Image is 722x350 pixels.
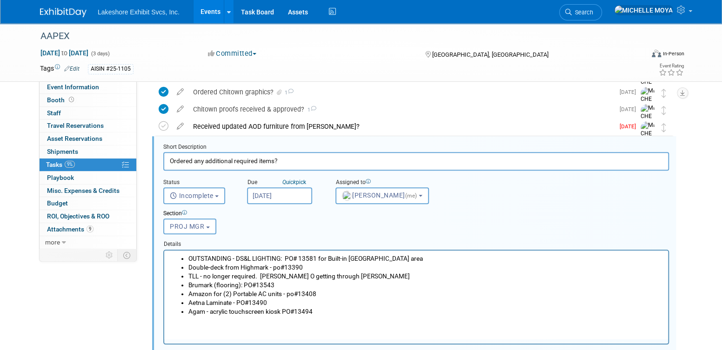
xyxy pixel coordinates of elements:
[335,178,451,187] div: Assigned to
[101,249,118,261] td: Personalize Event Tab Strip
[40,94,136,106] a: Booth
[40,107,136,119] a: Staff
[87,225,94,232] span: 9
[188,119,614,134] div: Received updated AOD furniture from [PERSON_NAME]?
[659,64,684,68] div: Event Rating
[47,109,61,117] span: Staff
[304,107,316,113] span: 1
[47,96,76,104] span: Booth
[572,9,593,16] span: Search
[47,83,99,91] span: Event Information
[641,121,655,162] img: MICHELLE MOYA
[40,172,136,184] a: Playbook
[47,148,78,155] span: Shipments
[40,210,136,223] a: ROI, Objectives & ROO
[47,212,109,220] span: ROI, Objectives & ROO
[620,89,641,95] span: [DATE]
[163,210,626,218] div: Section
[170,223,204,230] span: PROJ MGR
[662,50,684,57] div: In-Person
[40,158,136,171] a: Tasks9%
[335,187,429,204] button: [PERSON_NAME](me)
[64,66,80,72] a: Edit
[163,236,669,249] div: Details
[67,96,76,103] span: Booth not reserved yet
[282,179,296,185] i: Quick
[170,192,214,199] span: Incomplete
[40,197,136,210] a: Budget
[614,5,673,15] img: MICHELLE MOYA
[163,218,216,234] button: PROJ MGR
[163,187,225,204] button: Incomplete
[662,123,666,132] i: Move task
[47,225,94,233] span: Attachments
[641,104,655,145] img: MICHELLE MOYA
[620,106,641,112] span: [DATE]
[47,187,120,194] span: Misc. Expenses & Credits
[588,48,684,62] div: Event Format
[46,161,75,168] span: Tasks
[205,49,260,59] button: Committed
[40,185,136,197] a: Misc. Expenses & Credits
[90,51,110,57] span: (3 days)
[40,145,136,158] a: Shipments
[40,236,136,249] a: more
[164,251,668,339] iframe: Rich Text Area
[172,88,188,96] a: edit
[45,238,60,246] span: more
[641,87,655,128] img: MICHELLE MOYA
[188,84,614,100] div: Ordered Chitown graphics?
[163,152,669,170] input: Name of task or a short description
[40,132,136,145] a: Asset Reservations
[40,8,87,17] img: ExhibitDay
[247,187,312,204] input: Due Date
[40,64,80,74] td: Tags
[405,192,417,199] span: (me)
[37,28,629,45] div: AAPEX
[40,49,89,57] span: [DATE] [DATE]
[98,8,180,16] span: Lakeshore Exhibit Svcs, Inc.
[65,161,75,168] span: 9%
[432,51,548,58] span: [GEOGRAPHIC_DATA], [GEOGRAPHIC_DATA]
[620,123,641,130] span: [DATE]
[559,4,602,20] a: Search
[118,249,137,261] td: Toggle Event Tabs
[283,90,294,96] span: 1
[662,89,666,98] i: Move task
[163,143,669,152] div: Short Description
[652,50,661,57] img: Format-Inperson.png
[40,223,136,236] a: Attachments9
[163,178,233,187] div: Status
[47,174,74,181] span: Playbook
[60,49,69,57] span: to
[40,119,136,132] a: Travel Reservations
[172,105,188,113] a: edit
[172,122,188,131] a: edit
[342,192,419,199] span: [PERSON_NAME]
[40,81,136,93] a: Event Information
[47,122,104,129] span: Travel Reservations
[47,135,102,142] span: Asset Reservations
[88,64,134,74] div: AISIN #25-1105
[47,199,68,207] span: Budget
[247,178,321,187] div: Due
[281,178,308,186] a: Quickpick
[188,101,614,117] div: Chitown proofs received & approved?
[662,106,666,115] i: Move task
